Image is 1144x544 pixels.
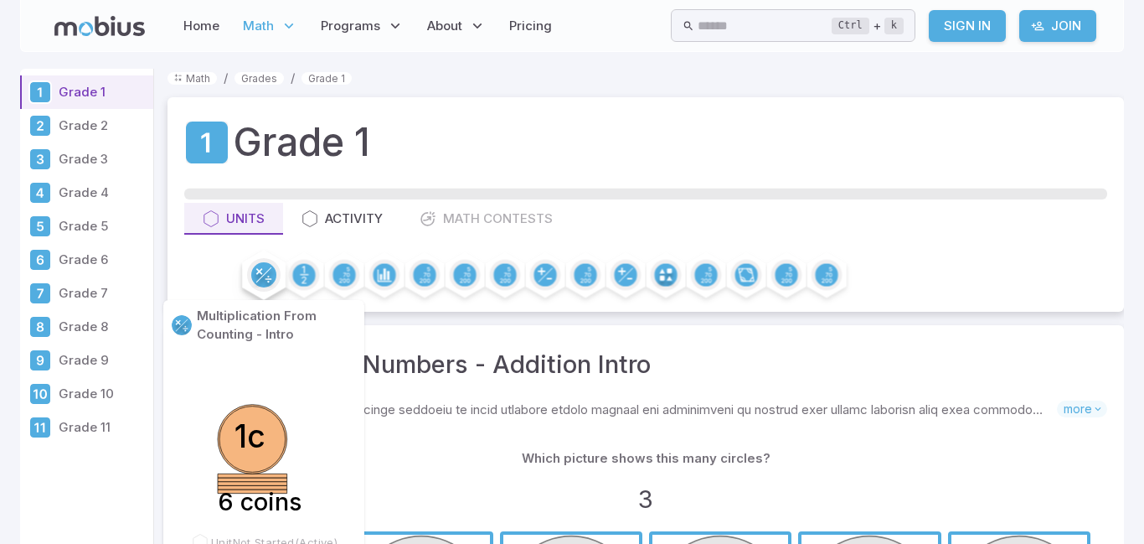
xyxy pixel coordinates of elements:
a: Grades [234,72,284,85]
a: Grade 7 [20,277,153,310]
li: / [224,69,228,87]
p: Grade 8 [59,318,147,336]
div: + [832,16,904,36]
div: Grade 4 [28,181,52,205]
h1: Grade 1 [233,114,370,171]
a: Grade 10 [20,377,153,411]
p: Grade 7 [59,284,147,303]
div: Grade 7 [28,282,52,305]
p: Grade 1 [59,83,147,101]
div: Grade 9 [28,349,52,372]
a: Picture Numbers - Addition Intro [274,346,651,383]
a: Pricing [504,7,557,45]
div: Activity [301,210,383,228]
p: Grade 6 [59,251,147,269]
a: Grade 1 [184,120,229,165]
a: Grade 9 [20,344,153,377]
p: Which picture shows this many circles? [522,449,770,468]
text: 1c [234,417,265,455]
p: Grade 5 [59,217,147,236]
div: Grade 11 [28,416,52,439]
li: / [291,69,295,87]
div: Grade 3 [28,148,52,171]
a: Grade 5 [20,210,153,243]
text: 6 coins [218,487,301,516]
p: Grade 10 [59,385,147,403]
p: Grade 2 [59,117,147,135]
a: Grade 4 [20,176,153,210]
span: About [427,17,462,35]
a: Join [1019,10,1096,42]
a: Grade 3 [20,142,153,176]
a: Math [167,72,217,85]
span: Programs [321,17,380,35]
p: Grade 4 [59,184,147,202]
nav: breadcrumb [167,69,1124,87]
div: Grade 5 [28,215,52,238]
a: Grade 1 [20,75,153,109]
kbd: k [884,18,904,34]
h3: 3 [638,481,653,518]
p: Grade 3 [59,150,147,168]
a: Grade 6 [20,243,153,277]
div: Grade 1 [28,80,52,104]
p: Grade 11 [59,418,147,437]
a: Grade 11 [20,411,153,444]
a: Multiply/Divide [170,313,193,337]
a: Grade 8 [20,310,153,344]
a: Sign In [929,10,1006,42]
div: Grade 2 [28,114,52,137]
p: Multiplication From Counting - Intro [197,307,358,344]
div: Grade 10 [28,382,52,406]
p: Lore ipsu dolo sitame co adipiscinge seddoeiu te incid utlabore etdolo magnaal eni adminimveni qu... [184,401,1057,419]
span: Math [243,17,274,35]
a: Home [178,7,224,45]
div: Grade 8 [28,315,52,339]
p: Grade 9 [59,351,147,370]
kbd: Ctrl [832,18,869,34]
div: Grade 6 [28,248,52,272]
a: Grade 2 [20,109,153,142]
div: Units [203,210,265,228]
a: Grade 1 [301,72,352,85]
